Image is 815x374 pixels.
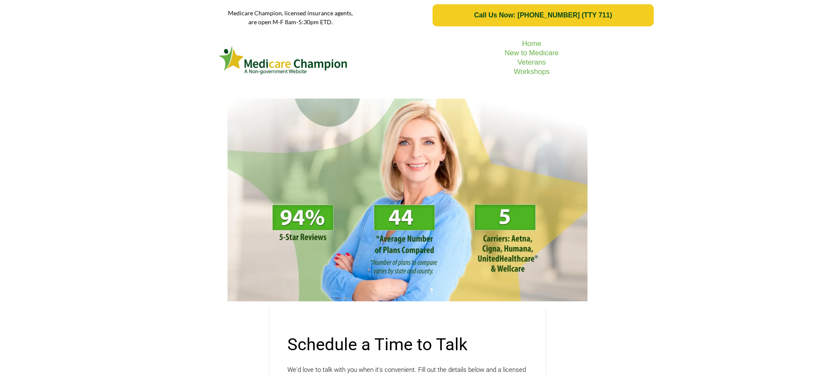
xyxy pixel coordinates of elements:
p: are open M-F 8am-5:30pm ETD. [161,17,420,26]
p: Schedule a Time to Talk [287,332,528,357]
a: Veterans [517,58,546,66]
p: Medicare Champion, licensed insurance agents, [161,8,420,17]
a: Workshops [514,68,550,76]
a: Home [522,40,541,48]
a: New to Medicare [505,49,559,57]
span: Call Us Now: [PHONE_NUMBER] (TTY 711) [474,11,612,19]
a: Call Us Now: 1-833-823-1990 (TTY 711) [433,4,654,26]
